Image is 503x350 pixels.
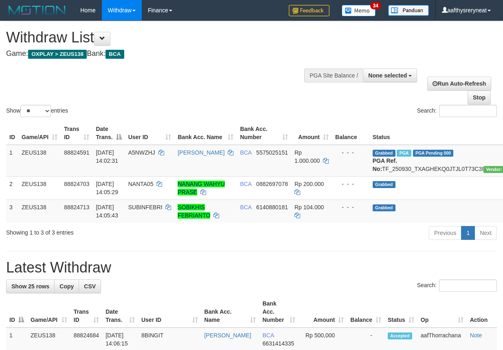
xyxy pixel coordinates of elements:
a: 1 [461,226,475,240]
th: Bank Acc. Number: activate to sort column ascending [259,296,299,328]
span: 88824703 [64,181,89,187]
span: [DATE] 14:02:31 [96,149,118,164]
a: [PERSON_NAME] [204,332,251,339]
a: Next [474,226,497,240]
th: Status: activate to sort column ascending [384,296,417,328]
span: Marked by aafsolysreylen [397,150,411,157]
td: 1 [6,145,18,177]
a: SOBIKHIS FEBRIANTO [178,204,210,219]
th: Op: activate to sort column ascending [417,296,467,328]
input: Search: [439,279,497,292]
span: [DATE] 14:05:43 [96,204,118,219]
a: Copy [54,279,79,293]
a: Previous [429,226,461,240]
a: NANANG WAHYU PRASE [178,181,224,195]
span: OXPLAY > ZEUS138 [28,50,87,59]
span: BCA [240,204,251,210]
span: 34 [370,2,381,9]
td: ZEUS138 [18,176,61,199]
span: 88824713 [64,204,89,210]
div: - - - [335,203,366,211]
label: Search: [417,105,497,117]
input: Search: [439,105,497,117]
h1: Withdraw List [6,29,327,46]
th: Game/API: activate to sort column ascending [27,296,70,328]
span: BCA [240,149,251,156]
img: Button%20Memo.svg [342,5,376,16]
th: Action [467,296,497,328]
span: Rp 104.000 [294,204,324,210]
th: Amount: activate to sort column ascending [291,122,332,145]
th: ID: activate to sort column descending [6,296,27,328]
td: 2 [6,176,18,199]
th: Date Trans.: activate to sort column descending [92,122,125,145]
div: PGA Site Balance / [304,69,363,82]
span: Copy 6140880181 to clipboard [256,204,288,210]
th: Balance: activate to sort column ascending [347,296,384,328]
span: A5NWZHJ [128,149,155,156]
th: Bank Acc. Name: activate to sort column ascending [201,296,259,328]
label: Show entries [6,105,68,117]
th: Game/API: activate to sort column ascending [18,122,61,145]
th: Bank Acc. Number: activate to sort column ascending [237,122,291,145]
span: SUBINFEBRI [128,204,163,210]
span: Accepted [388,332,412,339]
span: Rp 200.000 [294,181,324,187]
a: Show 25 rows [6,279,55,293]
h4: Game: Bank: [6,50,327,58]
a: [PERSON_NAME] [178,149,224,156]
th: ID [6,122,18,145]
th: Trans ID: activate to sort column ascending [61,122,92,145]
td: ZEUS138 [18,145,61,177]
td: ZEUS138 [18,199,61,223]
td: 3 [6,199,18,223]
span: Rp 1.000.000 [294,149,320,164]
th: Amount: activate to sort column ascending [299,296,347,328]
th: User ID: activate to sort column ascending [138,296,201,328]
span: Grabbed [373,181,395,188]
span: Grabbed [373,204,395,211]
th: Bank Acc. Name: activate to sort column ascending [174,122,237,145]
a: Stop [468,91,491,104]
span: NANTA05 [128,181,154,187]
button: None selected [363,69,417,82]
th: User ID: activate to sort column ascending [125,122,175,145]
h1: Latest Withdraw [6,259,497,276]
span: BCA [262,332,274,339]
div: - - - [335,148,366,157]
span: Copy 5575025151 to clipboard [256,149,288,156]
span: Copy 6631414335 to clipboard [262,340,294,347]
img: Feedback.jpg [289,5,329,16]
th: Trans ID: activate to sort column ascending [70,296,102,328]
span: Copy [59,283,74,290]
span: 88824591 [64,149,89,156]
div: Showing 1 to 3 of 3 entries [6,225,204,237]
span: Grabbed [373,150,395,157]
span: PGA Pending [413,150,454,157]
a: Note [470,332,482,339]
span: CSV [84,283,96,290]
th: Balance [332,122,369,145]
span: None selected [368,72,407,79]
span: [DATE] 14:05:29 [96,181,118,195]
b: PGA Ref. No: [373,157,397,172]
span: Show 25 rows [11,283,49,290]
img: panduan.png [388,5,429,16]
div: - - - [335,180,366,188]
a: CSV [79,279,101,293]
span: BCA [240,181,251,187]
span: Copy 0882697078 to clipboard [256,181,288,187]
th: Date Trans.: activate to sort column ascending [102,296,138,328]
span: BCA [105,50,124,59]
a: Run Auto-Refresh [427,77,491,91]
select: Showentries [20,105,51,117]
label: Search: [417,279,497,292]
img: MOTION_logo.png [6,4,68,16]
